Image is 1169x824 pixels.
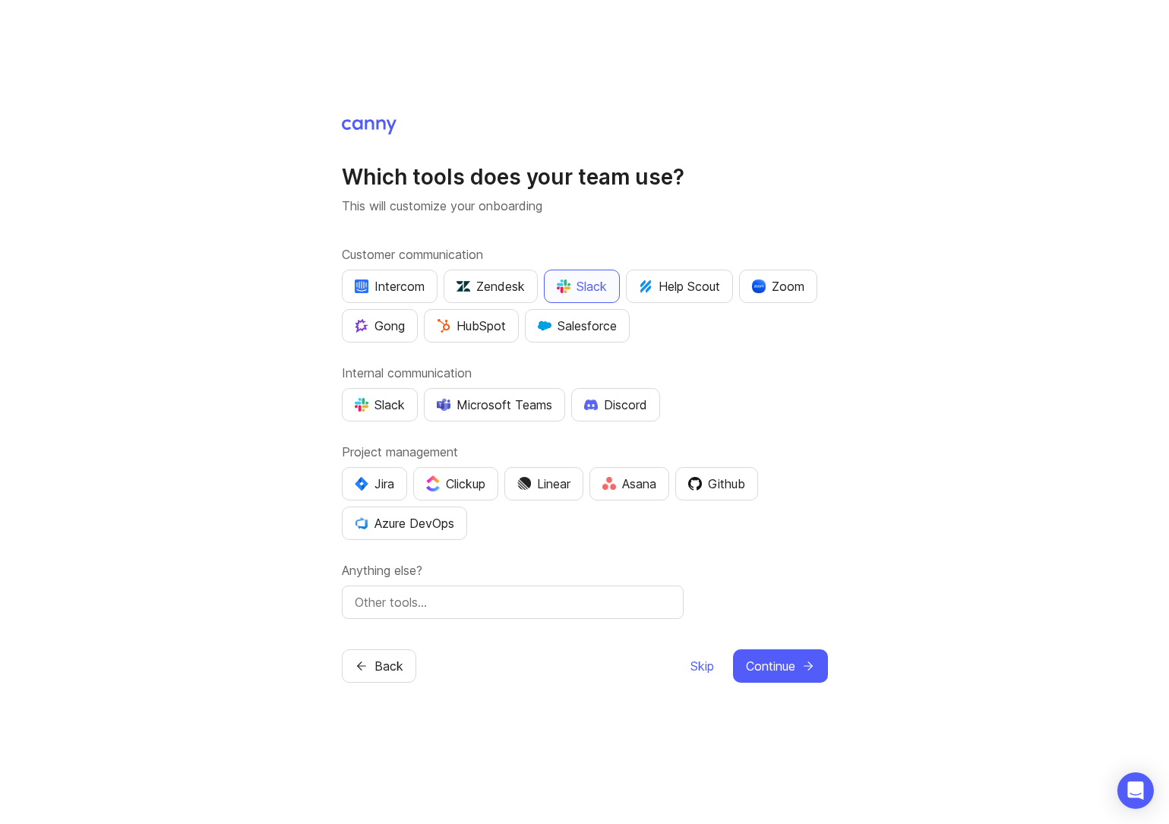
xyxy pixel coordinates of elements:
img: 0D3hMmx1Qy4j6AAAAAElFTkSuQmCC [688,477,702,491]
button: Clickup [413,467,498,500]
div: Intercom [355,277,425,295]
button: Gong [342,309,418,343]
div: Jira [355,475,394,493]
button: Asana [589,467,669,500]
button: Discord [571,388,660,421]
img: j83v6vj1tgY2AAAAABJRU5ErkJggg== [426,475,440,491]
button: Intercom [342,270,438,303]
span: Continue [746,657,795,675]
div: Open Intercom Messenger [1117,772,1154,809]
img: Canny Home [342,119,397,134]
div: Slack [355,396,405,414]
div: Gong [355,317,405,335]
button: Skip [690,649,715,683]
img: +iLplPsjzba05dttzK064pds+5E5wZnCVbuGoLvBrYdmEPrXTzGo7zG60bLEREEjvOjaG9Saez5xsOEAbxBwOP6dkea84XY9O... [584,399,598,409]
p: This will customize your onboarding [342,197,828,215]
div: Zendesk [457,277,525,295]
button: Jira [342,467,407,500]
img: Dm50RERGQWO2Ei1WzHVviWZlaLVriU9uRN6E+tIr91ebaDbMKKPDpFbssSuEG21dcGXkrKsuOVPwCeFJSFAIOxgiKgL2sFHRe... [517,477,531,491]
div: Clickup [426,475,485,493]
button: Github [675,467,758,500]
button: Azure DevOps [342,507,467,540]
label: Project management [342,443,828,461]
img: Rf5nOJ4Qh9Y9HAAAAAElFTkSuQmCC [602,477,616,490]
img: qKnp5cUisfhcFQGr1t296B61Fm0WkUVwBZaiVE4uNRmEGBFetJMz8xGrgPHqF1mLDIG816Xx6Jz26AFmkmT0yuOpRCAR7zRpG... [355,319,368,333]
button: Slack [544,270,620,303]
label: Customer communication [342,245,828,264]
div: HubSpot [437,317,506,335]
h1: Which tools does your team use? [342,163,828,191]
button: Linear [504,467,583,500]
input: Other tools… [355,593,671,611]
button: Continue [733,649,828,683]
button: Slack [342,388,418,421]
button: Zoom [739,270,817,303]
img: WIAAAAASUVORK5CYII= [355,398,368,412]
img: UniZRqrCPz6BHUWevMzgDJ1FW4xaGg2egd7Chm8uY0Al1hkDyjqDa8Lkk0kDEdqKkBok+T4wfoD0P0o6UMciQ8AAAAASUVORK... [457,279,470,293]
div: Azure DevOps [355,514,454,532]
div: Microsoft Teams [437,396,552,414]
button: HubSpot [424,309,519,343]
span: Skip [690,657,714,675]
img: WIAAAAASUVORK5CYII= [557,279,570,293]
div: Zoom [752,277,804,295]
button: Back [342,649,416,683]
button: Help Scout [626,270,733,303]
button: Salesforce [525,309,630,343]
div: Discord [584,396,647,414]
div: Help Scout [639,277,720,295]
img: svg+xml;base64,PHN2ZyB4bWxucz0iaHR0cDovL3d3dy53My5vcmcvMjAwMC9zdmciIHZpZXdCb3g9IjAgMCA0MC4zNDMgND... [355,477,368,491]
div: Slack [557,277,607,295]
img: xLHbn3khTPgAAAABJRU5ErkJggg== [752,279,766,293]
span: Back [374,657,403,675]
button: Zendesk [444,270,538,303]
div: Linear [517,475,570,493]
div: Salesforce [538,317,617,335]
img: eRR1duPH6fQxdnSV9IruPjCimau6md0HxlPR81SIPROHX1VjYjAN9a41AAAAAElFTkSuQmCC [355,279,368,293]
img: G+3M5qq2es1si5SaumCnMN47tP1CvAZneIVX5dcx+oz+ZLhv4kfP9DwAAAABJRU5ErkJggg== [437,319,450,333]
label: Anything else? [342,561,828,579]
img: kV1LT1TqjqNHPtRK7+FoaplE1qRq1yqhg056Z8K5Oc6xxgIuf0oNQ9LelJqbcyPisAf0C9LDpX5UIuAAAAAElFTkSuQmCC [639,279,652,293]
div: Github [688,475,745,493]
img: GKxMRLiRsgdWqxrdBeWfGK5kaZ2alx1WifDSa2kSTsK6wyJURKhUuPoQRYzjholVGzT2A2owx2gHwZoyZHHCYJ8YNOAZj3DSg... [538,319,551,333]
label: Internal communication [342,364,828,382]
img: YKcwp4sHBXAAAAAElFTkSuQmCC [355,516,368,530]
button: Microsoft Teams [424,388,565,421]
div: Asana [602,475,656,493]
img: D0GypeOpROL5AAAAAElFTkSuQmCC [437,398,450,411]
